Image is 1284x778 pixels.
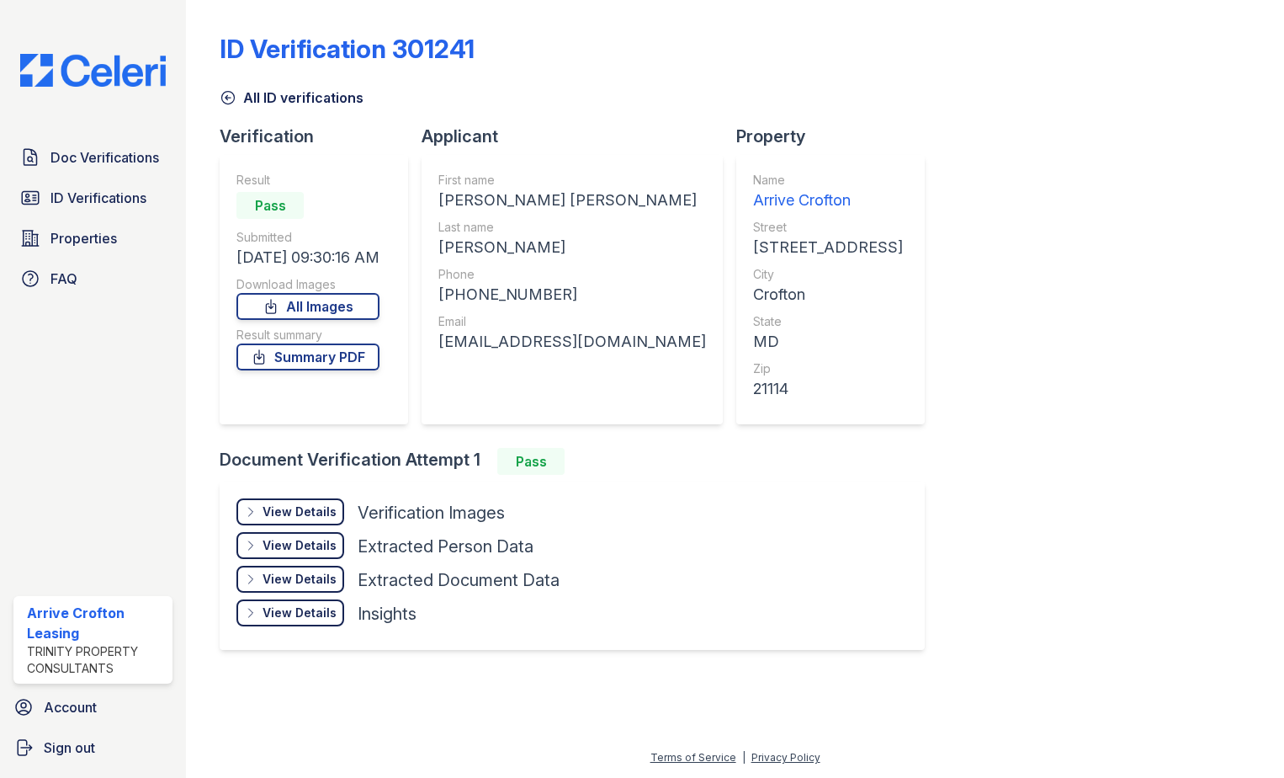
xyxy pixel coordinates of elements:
[44,738,95,758] span: Sign out
[220,125,422,148] div: Verification
[50,147,159,168] span: Doc Verifications
[44,697,97,717] span: Account
[7,54,179,87] img: CE_Logo_Blue-a8612792a0a2168367f1c8372b55b34899dd931a85d93a1a3d3e32e68fde9ad4.png
[753,172,903,189] div: Name
[236,192,304,219] div: Pass
[753,313,903,330] div: State
[236,172,379,189] div: Result
[13,181,172,215] a: ID Verifications
[742,751,745,764] div: |
[753,219,903,236] div: Street
[263,504,337,520] div: View Details
[50,269,77,289] span: FAQ
[753,377,903,401] div: 21114
[438,236,706,259] div: [PERSON_NAME]
[236,344,379,370] a: Summary PDF
[220,34,475,64] div: ID Verification 301241
[50,188,146,208] span: ID Verifications
[236,276,379,293] div: Download Images
[753,172,903,212] a: Name Arrive Crofton
[358,501,505,525] div: Verification Images
[220,88,363,108] a: All ID verifications
[751,751,820,764] a: Privacy Policy
[236,293,379,320] a: All Images
[27,603,166,643] div: Arrive Crofton Leasing
[236,246,379,269] div: [DATE] 09:30:16 AM
[236,229,379,246] div: Submitted
[13,262,172,296] a: FAQ
[263,605,337,621] div: View Details
[753,283,903,306] div: Crofton
[263,537,337,554] div: View Details
[438,330,706,354] div: [EMAIL_ADDRESS][DOMAIN_NAME]
[736,125,938,148] div: Property
[753,266,903,283] div: City
[27,643,166,677] div: Trinity Property Consultants
[263,571,337,588] div: View Details
[220,448,938,475] div: Document Verification Attempt 1
[438,219,706,236] div: Last name
[753,236,903,259] div: [STREET_ADDRESS]
[438,313,706,330] div: Email
[438,283,706,306] div: [PHONE_NUMBER]
[753,189,903,212] div: Arrive Crofton
[358,602,417,626] div: Insights
[13,221,172,255] a: Properties
[650,751,736,764] a: Terms of Service
[7,731,179,765] a: Sign out
[753,330,903,354] div: MD
[13,141,172,174] a: Doc Verifications
[7,690,179,724] a: Account
[497,448,565,475] div: Pass
[438,266,706,283] div: Phone
[358,568,560,592] div: Extracted Document Data
[438,172,706,189] div: First name
[438,189,706,212] div: [PERSON_NAME] [PERSON_NAME]
[50,228,117,248] span: Properties
[422,125,736,148] div: Applicant
[358,535,533,558] div: Extracted Person Data
[753,360,903,377] div: Zip
[236,327,379,344] div: Result summary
